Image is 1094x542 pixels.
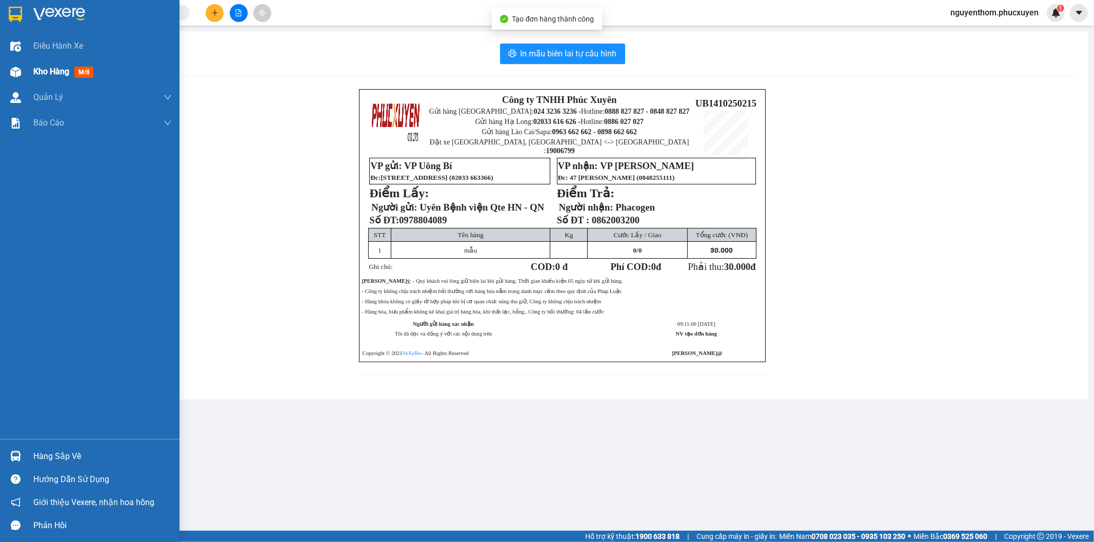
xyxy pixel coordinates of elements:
[604,118,644,126] strong: 0886 027 027
[600,160,694,171] span: VP [PERSON_NAME]
[635,532,680,540] strong: 1900 633 818
[33,91,63,103] span: Quản Lý
[10,92,21,103] img: warehouse-icon
[633,246,636,254] span: 0
[531,261,568,272] strong: COD:
[695,98,757,109] span: UB1410250215
[482,128,637,136] span: Gửi hàng Lào Cai/Sapa:
[559,202,613,213] strong: Người nhận:
[676,331,717,337] strong: NV tạo đơn hàng
[399,215,447,225] span: 0978804089
[613,231,661,239] span: Cước Lấy / Giao
[371,96,421,147] img: logo
[33,496,154,509] span: Giới thiệu Vexere, nhận hoa hồng
[362,309,605,315] span: - Hàng hóa, bưu phẩm không kê khai giá trị hàng hóa, khi thất lạc, hỏng.. Công ty bồi thường: 04 ...
[558,160,598,171] strong: VP nhận:
[33,116,64,129] span: Báo cáo
[546,147,575,155] strong: 19006799
[908,534,911,538] span: ⚪️
[913,531,987,542] span: Miền Bắc
[230,4,248,22] button: file-add
[379,174,381,181] span: :
[413,321,474,327] strong: Người gửi hàng xác nhận
[10,118,21,129] img: solution-icon
[371,202,417,213] span: Người gửi:
[555,261,568,272] span: 0 đ
[724,261,750,272] span: 30.000
[678,321,715,327] span: 09:11:00 [DATE]
[9,7,22,22] img: logo-vxr
[508,49,516,59] span: printer
[374,231,386,239] span: STT
[696,231,748,239] span: Tổng cước (VNĐ)
[11,474,21,484] span: question-circle
[697,531,777,542] span: Cung cấp máy in - giấy in:
[206,4,224,22] button: plus
[750,261,755,272] span: đ
[639,174,675,181] span: 0848255111)
[995,531,997,542] span: |
[552,128,637,136] strong: 0963 662 662 - 0898 662 662
[615,202,655,213] span: Phacogen
[533,118,581,126] strong: 02033 616 626 -
[370,174,493,181] span: Đc [STREET_ADDRESS] (
[33,518,172,533] div: Phản hồi
[1051,8,1061,17] img: icon-new-feature
[672,350,722,356] strong: [PERSON_NAME]@
[164,119,172,127] span: down
[942,6,1047,19] span: nguyenthom.phucxuyen
[33,449,172,464] div: Hàng sắp về
[430,138,689,155] span: Đặt xe [GEOGRAPHIC_DATA], [GEOGRAPHIC_DATA] <-> [GEOGRAPHIC_DATA] :
[362,299,602,304] span: - Hàng khóa không có giấy tờ hợp pháp khi bị cơ quan chưc năng thu giữ, Công ty không chịu trách ...
[1057,5,1064,12] sup: 1
[1059,5,1062,12] span: 1
[610,261,661,272] strong: Phí COD: đ
[258,9,266,16] span: aim
[651,261,656,272] span: 0
[458,231,484,239] span: Tên hàng
[369,263,392,270] span: Ghi chú:
[710,246,733,254] span: 30.000
[235,9,242,16] span: file-add
[592,215,640,225] span: 0862003200
[451,174,493,181] span: 02033 663366)
[500,15,508,23] span: check-circle
[688,261,755,272] span: Phải thu:
[369,215,447,225] strong: Số ĐT:
[565,231,573,239] span: Kg
[633,246,642,254] span: /0
[10,67,21,77] img: warehouse-icon
[10,41,21,52] img: warehouse-icon
[407,278,410,284] strong: ý
[33,472,172,487] div: Hướng dẫn sử dụng
[557,215,590,225] strong: Số ĐT :
[779,531,905,542] span: Miền Nam
[1070,4,1088,22] button: caret-down
[362,278,623,284] span: : - Quý khách vui lòng giữ biên lai khi gửi hàng. Thời gian khiếu kiện 05 ngày từ khi gửi hàng.
[362,278,407,284] strong: [PERSON_NAME]
[1075,8,1084,17] span: caret-down
[585,531,680,542] span: Hỗ trợ kỹ thuật:
[404,160,452,171] span: VP Uông Bí
[362,288,623,294] span: - Công ty không chịu trách nhiệm bồi thường vơi hàng hóa nằm trong danh mục cấm theo quy định của...
[395,331,492,337] span: Tôi đã đọc và đồng ý với các nội dung trên
[33,39,83,52] span: Điều hành xe
[557,186,614,200] strong: Điểm Trả:
[211,9,218,16] span: plus
[464,246,477,254] span: mẫu
[164,93,172,101] span: down
[558,174,675,181] span: Đc: 47 [PERSON_NAME] (
[943,532,987,540] strong: 0369 525 060
[253,4,271,22] button: aim
[687,531,689,542] span: |
[10,451,21,462] img: warehouse-icon
[502,94,617,105] strong: Công ty TNHH Phúc Xuyên
[74,67,93,78] span: mới
[534,108,581,115] strong: 024 3236 3236 -
[1037,533,1044,540] span: copyright
[605,108,690,115] strong: 0888 827 827 - 0848 827 827
[512,15,594,23] span: Tạo đơn hàng thành công
[811,532,905,540] strong: 0708 023 035 - 0935 103 250
[429,108,690,115] span: Gửi hàng [GEOGRAPHIC_DATA]: Hotline:
[500,44,625,64] button: printerIn mẫu biên lai tự cấu hình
